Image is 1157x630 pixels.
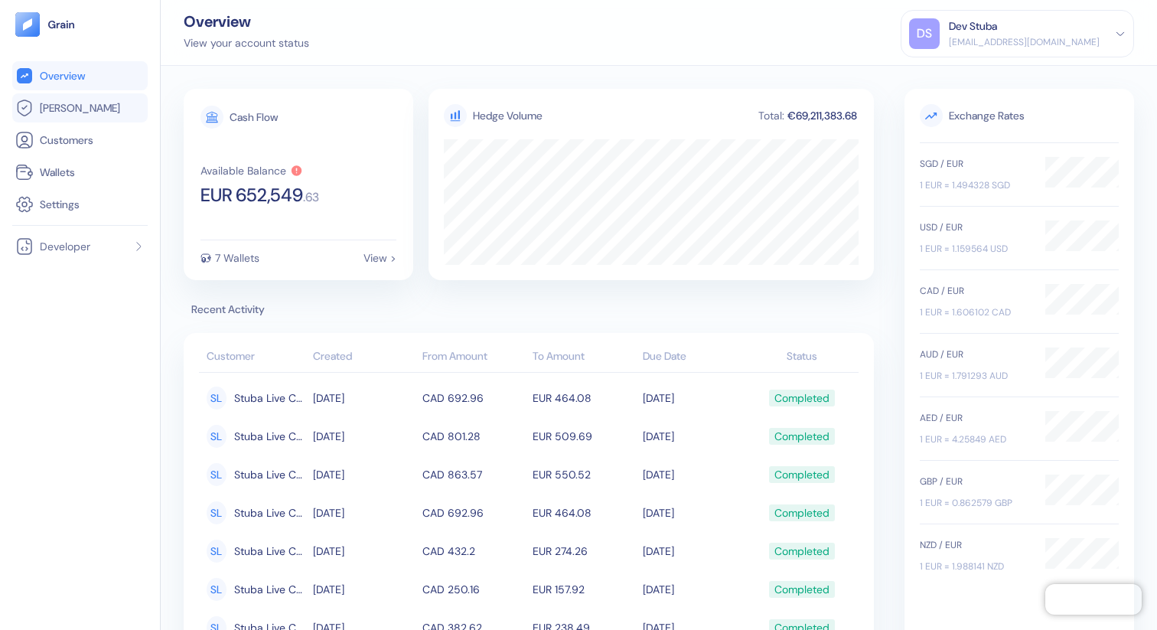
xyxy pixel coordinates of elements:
[184,14,309,29] div: Overview
[920,433,1030,446] div: 1 EUR = 4.25849 AED
[15,12,40,37] img: logo-tablet-V2.svg
[309,455,419,494] td: [DATE]
[419,494,529,532] td: CAD 692.96
[639,455,749,494] td: [DATE]
[309,532,419,570] td: [DATE]
[207,425,227,448] div: SL
[234,385,305,411] span: Stuba Live Customer
[199,342,309,373] th: Customer
[639,494,749,532] td: [DATE]
[309,494,419,532] td: [DATE]
[234,576,305,602] span: Stuba Live Customer
[920,284,1030,298] div: CAD / EUR
[40,239,90,254] span: Developer
[15,195,145,214] a: Settings
[419,379,529,417] td: CAD 692.96
[909,18,940,49] div: DS
[920,496,1030,510] div: 1 EUR = 0.862579 GBP
[529,532,639,570] td: EUR 274.26
[40,165,75,180] span: Wallets
[529,455,639,494] td: EUR 550.52
[207,578,227,601] div: SL
[15,67,145,85] a: Overview
[207,387,227,410] div: SL
[786,110,859,121] div: €69,211,383.68
[40,197,80,212] span: Settings
[774,538,829,564] div: Completed
[920,411,1030,425] div: AED / EUR
[230,112,278,122] div: Cash Flow
[757,110,786,121] div: Total:
[419,455,529,494] td: CAD 863.57
[40,68,85,83] span: Overview
[419,342,529,373] th: From Amount
[184,302,874,318] span: Recent Activity
[234,500,305,526] span: Stuba Live Customer
[639,379,749,417] td: [DATE]
[363,253,396,263] div: View >
[949,18,997,34] div: Dev Stuba
[200,165,303,177] button: Available Balance
[920,560,1030,573] div: 1 EUR = 1.988141 NZD
[15,163,145,181] a: Wallets
[215,253,259,263] div: 7 Wallets
[529,379,639,417] td: EUR 464.08
[920,220,1030,234] div: USD / EUR
[309,379,419,417] td: [DATE]
[529,342,639,373] th: To Amount
[47,19,76,30] img: logo
[473,108,543,124] div: Hedge Volume
[15,131,145,149] a: Customers
[920,157,1030,171] div: SGD / EUR
[774,385,829,411] div: Completed
[309,417,419,455] td: [DATE]
[40,132,93,148] span: Customers
[752,348,851,364] div: Status
[774,576,829,602] div: Completed
[920,242,1030,256] div: 1 EUR = 1.159564 USD
[184,35,309,51] div: View your account status
[303,191,319,204] span: . 63
[920,104,1119,127] span: Exchange Rates
[920,369,1030,383] div: 1 EUR = 1.791293 AUD
[639,417,749,455] td: [DATE]
[639,570,749,609] td: [DATE]
[639,342,749,373] th: Due Date
[774,423,829,449] div: Completed
[529,494,639,532] td: EUR 464.08
[419,417,529,455] td: CAD 801.28
[949,35,1100,49] div: [EMAIL_ADDRESS][DOMAIN_NAME]
[207,501,227,524] div: SL
[920,348,1030,361] div: AUD / EUR
[207,540,227,563] div: SL
[309,570,419,609] td: [DATE]
[234,462,305,488] span: Stuba Live Customer
[774,500,829,526] div: Completed
[234,538,305,564] span: Stuba Live Customer
[234,423,305,449] span: Stuba Live Customer
[15,99,145,117] a: [PERSON_NAME]
[200,186,303,204] span: EUR 652,549
[40,100,120,116] span: [PERSON_NAME]
[1045,584,1142,615] iframe: Chatra live chat
[920,178,1030,192] div: 1 EUR = 1.494328 SGD
[419,532,529,570] td: CAD 432.2
[309,342,419,373] th: Created
[200,165,286,176] div: Available Balance
[207,463,227,486] div: SL
[419,570,529,609] td: CAD 250.16
[920,305,1030,319] div: 1 EUR = 1.606102 CAD
[920,538,1030,552] div: NZD / EUR
[529,570,639,609] td: EUR 157.92
[639,532,749,570] td: [DATE]
[529,417,639,455] td: EUR 509.69
[920,475,1030,488] div: GBP / EUR
[774,462,829,488] div: Completed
